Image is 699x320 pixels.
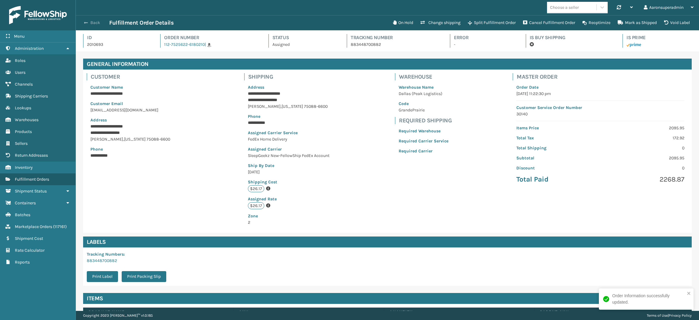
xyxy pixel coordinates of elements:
[516,84,684,90] p: Order Date
[687,291,691,297] button: close
[281,104,282,109] span: ,
[248,202,264,209] p: $26.17
[604,175,684,184] p: 2268.87
[612,293,685,305] div: Order Information successfully updated.
[15,260,30,265] span: Reports
[454,41,515,48] p: -
[604,135,684,141] p: 172.92
[248,162,331,169] p: Ship By Date
[248,146,331,152] p: Assigned Carrier
[516,90,684,97] p: [DATE] 11:22:30 pm
[15,70,25,75] span: Users
[248,179,331,185] p: Shipping Cost
[540,309,679,315] label: Parent SKU
[468,21,472,25] i: Split Fulfillment Order
[147,137,170,142] span: 75088-6600
[516,111,684,117] p: 30140
[614,17,660,29] button: Mark as Shipped
[516,155,597,161] p: Subtotal
[517,73,688,80] h4: Master Order
[15,141,28,146] span: Sellers
[15,129,32,134] span: Products
[15,46,44,51] span: Administration
[15,248,45,253] span: Rate Calculator
[248,113,331,120] p: Phone
[15,82,33,87] span: Channels
[248,136,331,142] p: FedEx Home Delivery
[87,41,149,48] p: 2010693
[239,309,378,315] label: SKU
[618,20,623,25] i: Mark as Shipped
[83,59,692,70] h4: General Information
[393,20,397,25] i: On Hold
[604,125,684,131] p: 2095.95
[582,21,587,25] i: Reoptimize
[604,145,684,151] p: 0
[399,90,448,97] p: Dallas (Peak Logistics)
[660,17,694,29] button: Void Label
[15,236,43,241] span: Shipment Cost
[399,128,448,134] p: Required Warehouse
[516,165,597,171] p: Discount
[14,34,25,39] span: Menu
[164,34,257,41] h4: Order Number
[420,20,425,25] i: Change shipping
[351,34,439,41] h4: Tracking Number
[550,4,579,11] div: Choose a seller
[124,137,146,142] span: [US_STATE]
[53,224,67,229] span: ( 117161 )
[272,41,336,48] p: Assigned
[83,311,153,320] p: Copyright 2023 [PERSON_NAME]™ v 1.0.185
[109,19,174,26] h3: Fulfillment Order Details
[205,42,206,47] span: |
[87,295,103,302] h4: Items
[15,117,39,122] span: Warehouses
[87,252,125,257] span: Tracking Numbers :
[123,137,124,142] span: ,
[579,17,614,29] button: Reoptimize
[248,213,331,219] p: Zone
[417,17,464,29] button: Change shipping
[399,148,448,154] p: Required Carrier
[90,117,107,123] span: Address
[272,34,336,41] h4: Status
[516,135,597,141] p: Total Tax
[248,169,331,175] p: [DATE]
[83,237,692,247] h4: Labels
[516,145,597,151] p: Total Shipping
[205,42,211,47] a: |
[81,20,109,26] button: Back
[90,107,180,113] p: [EMAIL_ADDRESS][DOMAIN_NAME]
[664,20,668,25] i: VOIDLABEL
[604,155,684,161] p: 2095.95
[248,185,264,192] p: $26.17
[15,189,47,194] span: Shipment Status
[122,271,166,282] button: Print Packing Slip
[399,73,452,80] h4: Warehouse
[15,153,48,158] span: Return Addresses
[399,84,448,90] p: Warehouse Name
[248,196,331,202] p: Assigned Rate
[399,138,448,144] p: Required Carrier Service
[15,200,36,206] span: Containers
[87,271,118,282] button: Print Label
[15,165,33,170] span: Inventory
[516,175,597,184] p: Total Paid
[351,41,439,48] p: 883448700882
[516,125,597,131] p: Items Price
[399,100,448,107] p: Code
[91,73,184,80] h4: Customer
[90,100,180,107] p: Customer Email
[248,73,334,80] h4: Shipping
[15,58,25,63] span: Roles
[454,34,515,41] h4: Error
[164,42,205,47] a: 112-7525622-6180210
[90,84,180,90] p: Customer Name
[304,104,328,109] span: 75088-6600
[464,17,519,29] button: Split Fulfillment Order
[282,104,303,109] span: [US_STATE]
[248,85,264,90] span: Address
[15,224,52,229] span: Marketplace Orders
[626,34,692,41] h4: Is Prime
[530,34,612,41] h4: Is Buy Shipping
